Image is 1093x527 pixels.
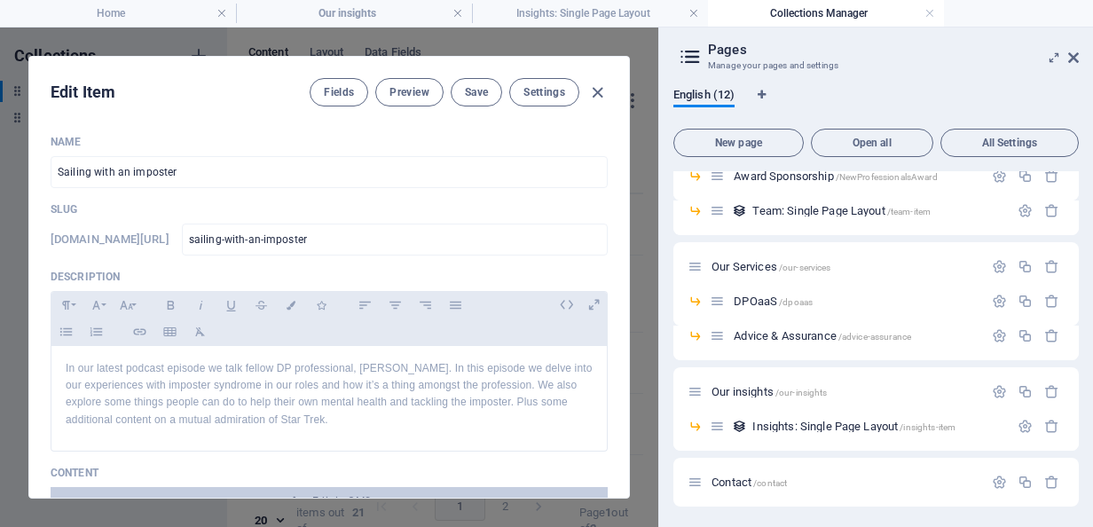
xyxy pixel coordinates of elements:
span: All Settings [948,138,1071,148]
div: Remove [1044,169,1059,184]
div: Advice & Assurance/advice-assurance [728,330,983,342]
button: Strikethrough [247,294,275,317]
button: Fields [310,78,368,106]
div: Settings [992,328,1007,343]
p: Name [51,135,608,149]
span: /our-services [779,263,831,272]
button: Icons [307,294,335,317]
button: Edit in CMS [51,487,608,515]
div: Duplicate [1018,328,1033,343]
h3: Manage your pages and settings [708,58,1043,74]
span: Click to open page [734,295,813,308]
button: Align Justify [441,294,469,317]
span: Click to open page [734,329,911,342]
div: Our insights/our-insights [706,386,983,397]
div: Duplicate [1018,384,1033,399]
span: New page [681,138,796,148]
span: /dpoaas [779,297,813,307]
span: /contact [753,478,787,488]
div: Remove [1044,294,1059,309]
button: All Settings [940,129,1079,157]
p: Content [51,466,608,480]
h4: Our insights [236,4,472,23]
span: Our Services [712,260,830,273]
button: Save [451,78,502,106]
div: Settings [992,294,1007,309]
span: Save [465,85,488,99]
h2: Pages [708,42,1079,58]
div: Award Sponsorship/NewProfessionalsAward [728,170,983,182]
div: Remove [1044,475,1059,490]
span: /our-insights [775,388,828,397]
div: Settings [1018,419,1033,434]
div: Language Tabs [673,88,1079,122]
div: Our Services/our-services [706,261,983,272]
div: Duplicate [1018,259,1033,274]
span: Open all [819,138,925,148]
button: New page [673,129,804,157]
i: Open as overlay [580,291,608,319]
p: In our latest podcast episode we talk fellow DP professional, [PERSON_NAME]. In this episode we d... [66,360,593,429]
span: Edit in CMS [312,494,371,508]
span: Team: Single Page Layout [752,204,931,217]
button: Align Left [350,294,379,317]
div: Settings [992,259,1007,274]
span: Contact [712,476,787,489]
span: Click to open page [712,385,827,398]
div: Remove [1044,328,1059,343]
div: Insights: Single Page Layout/insights-item [747,421,1009,432]
button: Colors [277,294,305,317]
div: Team: Single Page Layout/team-item [747,205,1009,216]
div: Duplicate [1018,294,1033,309]
h4: Insights: Single Page Layout [472,4,708,23]
div: Duplicate [1018,169,1033,184]
div: Contact/contact [706,476,983,488]
div: Settings [992,384,1007,399]
span: Fields [324,85,354,99]
span: Insights: Single Page Layout [752,420,955,433]
div: DPOaaS/dpoaas [728,295,983,307]
span: /advice-assurance [838,332,911,342]
button: Open all [811,129,933,157]
div: Remove [1044,384,1059,399]
span: /NewProfessionalsAward [836,172,938,182]
div: Duplicate [1018,475,1033,490]
span: /team-item [887,207,931,216]
div: Remove [1044,203,1059,218]
p: Description [51,270,608,284]
span: Click to open page [734,169,937,183]
div: Remove [1044,419,1059,434]
span: English (12) [673,84,735,109]
span: Settings [523,85,565,99]
span: Preview [389,85,429,99]
button: Align Center [381,294,409,317]
i: Edit HTML [553,291,580,319]
div: Settings [992,475,1007,490]
div: Remove [1044,259,1059,274]
div: Settings [1018,203,1033,218]
button: Settings [509,78,579,106]
span: /insights-item [900,422,955,432]
div: Settings [992,169,1007,184]
button: Preview [375,78,443,106]
button: Align Right [411,294,439,317]
p: Slug [51,202,608,216]
h4: Collections Manager [708,4,944,23]
div: This layout is used as a template for all items (e.g. a blog post) of this collection. The conten... [732,203,747,218]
